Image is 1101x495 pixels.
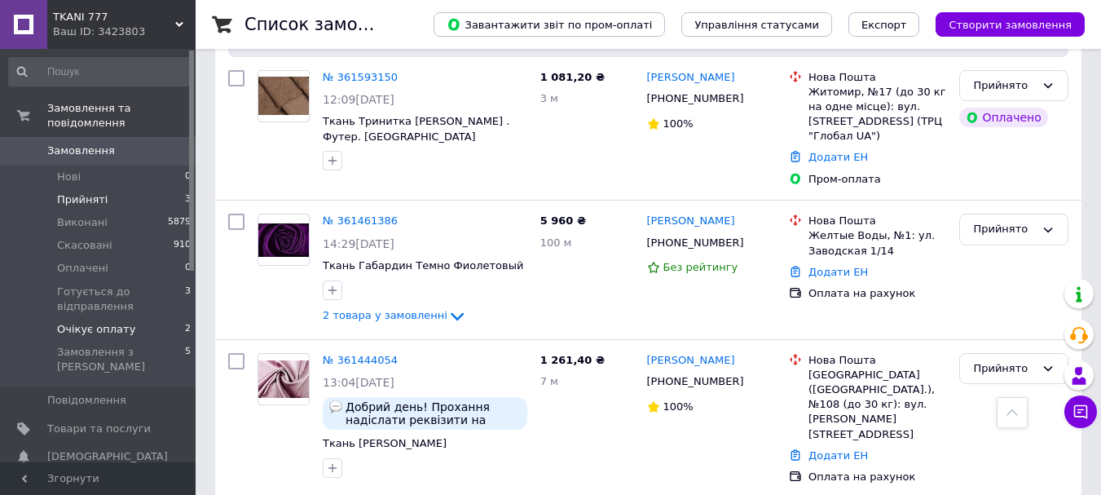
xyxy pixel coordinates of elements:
[258,70,310,122] a: Фото товару
[57,170,81,184] span: Нові
[540,92,558,104] span: 3 м
[53,10,175,24] span: ТKANI 777
[973,77,1035,95] div: Прийнято
[936,12,1085,37] button: Створити замовлення
[57,322,135,337] span: Очікує оплату
[323,376,394,389] span: 13:04[DATE]
[323,237,394,250] span: 14:29[DATE]
[949,19,1072,31] span: Створити замовлення
[647,70,735,86] a: [PERSON_NAME]
[323,259,523,272] a: Ткань Габардин Темно Фиолетовый
[323,93,394,106] span: 12:09[DATE]
[47,393,126,408] span: Повідомлення
[258,353,310,405] a: Фото товару
[47,144,115,158] span: Замовлення
[808,353,946,368] div: Нова Пошта
[258,77,309,115] img: Фото товару
[434,12,665,37] button: Завантажити звіт по пром-оплаті
[185,285,191,314] span: 3
[47,101,196,130] span: Замовлення та повідомлення
[808,286,946,301] div: Оплата на рахунок
[540,354,605,366] span: 1 261,40 ₴
[959,108,1047,127] div: Оплачено
[53,24,196,39] div: Ваш ID: 3423803
[185,261,191,276] span: 0
[919,18,1085,30] a: Створити замовлення
[346,400,521,426] span: Добрий день! Прохання надіслати реквізити на вайбер [PHONE_NUMBER]
[808,214,946,228] div: Нова Пошта
[694,19,819,31] span: Управління статусами
[57,261,108,276] span: Оплачені
[540,236,572,249] span: 100 м
[808,266,868,278] a: Додати ЕН
[323,437,447,449] a: Ткань [PERSON_NAME]
[808,449,868,462] a: Додати ЕН
[663,261,738,273] span: Без рейтингу
[244,15,410,34] h1: Список замовлень
[258,214,310,266] a: Фото товару
[57,215,108,230] span: Виконані
[808,470,946,484] div: Оплата на рахунок
[258,360,309,398] img: Фото товару
[323,309,447,321] span: 2 товара у замовленні
[663,400,694,413] span: 100%
[681,12,832,37] button: Управління статусами
[47,422,151,436] span: Товари та послуги
[185,322,191,337] span: 2
[540,214,586,227] span: 5 960 ₴
[848,12,920,37] button: Експорт
[1064,396,1097,428] button: Чат з покупцем
[323,354,398,366] a: № 361444054
[973,360,1035,378] div: Прийнято
[329,400,342,413] img: :speech_balloon:
[185,345,191,374] span: 5
[185,192,191,207] span: 3
[808,70,946,85] div: Нова Пошта
[663,117,694,130] span: 100%
[808,368,946,442] div: [GEOGRAPHIC_DATA] ([GEOGRAPHIC_DATA].), №108 (до 30 кг): вул. [PERSON_NAME][STREET_ADDRESS]
[644,232,747,254] div: [PHONE_NUMBER]
[808,228,946,258] div: Желтые Воды, №1: ул. Заводская 1/14
[808,172,946,187] div: Пром-оплата
[323,309,467,321] a: 2 товара у замовленні
[973,221,1035,238] div: Прийнято
[323,71,398,83] a: № 361593150
[644,88,747,109] div: [PHONE_NUMBER]
[57,345,185,374] span: Замовлення з [PERSON_NAME]
[168,215,191,230] span: 5879
[258,223,309,257] img: Фото товару
[540,71,605,83] span: 1 081,20 ₴
[808,85,946,144] div: Житомир, №17 (до 30 кг на одне місце): вул. [STREET_ADDRESS] (ТРЦ "Глобал UA")
[447,17,652,32] span: Завантажити звіт по пром-оплаті
[540,375,558,387] span: 7 м
[185,170,191,184] span: 0
[808,151,868,163] a: Додати ЕН
[174,238,191,253] span: 910
[647,214,735,229] a: [PERSON_NAME]
[323,115,509,143] a: Ткань Тринитка [PERSON_NAME] . Футер. [GEOGRAPHIC_DATA]
[57,238,112,253] span: Скасовані
[47,449,168,464] span: [DEMOGRAPHIC_DATA]
[647,353,735,369] a: [PERSON_NAME]
[323,214,398,227] a: № 361461386
[8,57,192,86] input: Пошук
[57,285,185,314] span: Готується до відправлення
[861,19,907,31] span: Експорт
[57,192,108,207] span: Прийняті
[644,371,747,392] div: [PHONE_NUMBER]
